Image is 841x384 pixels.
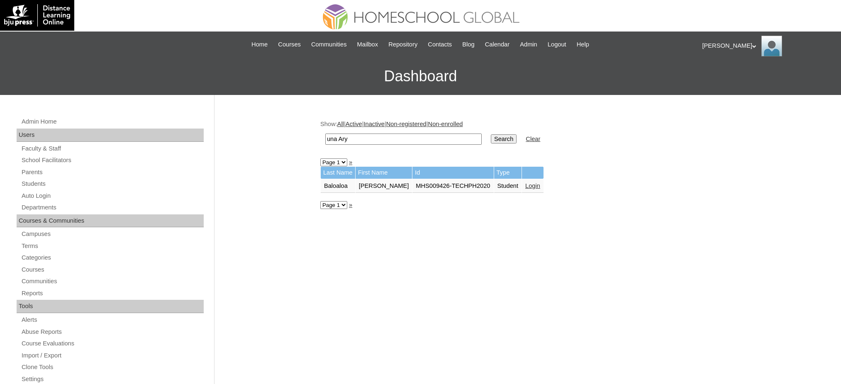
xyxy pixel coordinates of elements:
[21,362,204,372] a: Clone Tools
[17,214,204,228] div: Courses & Communities
[21,202,204,213] a: Departments
[17,129,204,142] div: Users
[525,182,540,189] a: Login
[573,40,593,49] a: Help
[274,40,305,49] a: Courses
[21,117,204,127] a: Admin Home
[577,40,589,49] span: Help
[357,40,378,49] span: Mailbox
[21,315,204,325] a: Alerts
[516,40,541,49] a: Admin
[346,121,362,127] a: Active
[424,40,456,49] a: Contacts
[412,167,493,179] td: Id
[428,121,463,127] a: Non-enrolled
[363,121,385,127] a: Inactive
[412,179,493,193] td: MHS009426-TECHPH2020
[320,120,731,149] div: Show: | | | |
[21,167,204,177] a: Parents
[21,241,204,251] a: Terms
[388,40,417,49] span: Repository
[544,40,570,49] a: Logout
[526,136,540,142] a: Clear
[491,134,517,143] input: Search
[21,191,204,201] a: Auto Login
[21,229,204,239] a: Campuses
[4,58,837,95] h3: Dashboard
[353,40,383,49] a: Mailbox
[481,40,514,49] a: Calendar
[462,40,474,49] span: Blog
[21,155,204,165] a: School Facilitators
[21,350,204,361] a: Import / Export
[21,327,204,337] a: Abuse Reports
[21,288,204,299] a: Reports
[428,40,452,49] span: Contacts
[356,179,412,193] td: [PERSON_NAME]
[349,159,352,165] a: »
[21,265,204,275] a: Courses
[278,40,301,49] span: Courses
[349,202,352,208] a: »
[21,179,204,189] a: Students
[494,167,522,179] td: Type
[458,40,478,49] a: Blog
[307,40,351,49] a: Communities
[251,40,268,49] span: Home
[337,121,344,127] a: All
[384,40,422,49] a: Repository
[356,167,412,179] td: First Name
[21,253,204,263] a: Categories
[386,121,427,127] a: Non-registered
[247,40,272,49] a: Home
[21,143,204,154] a: Faculty & Staff
[761,36,782,56] img: Ariane Ebuen
[21,338,204,349] a: Course Evaluations
[17,300,204,313] div: Tools
[548,40,566,49] span: Logout
[520,40,537,49] span: Admin
[702,36,833,56] div: [PERSON_NAME]
[494,179,522,193] td: Student
[321,179,355,193] td: Baloaloa
[21,276,204,287] a: Communities
[485,40,509,49] span: Calendar
[321,167,355,179] td: Last Name
[325,134,482,145] input: Search
[311,40,347,49] span: Communities
[4,4,70,27] img: logo-white.png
